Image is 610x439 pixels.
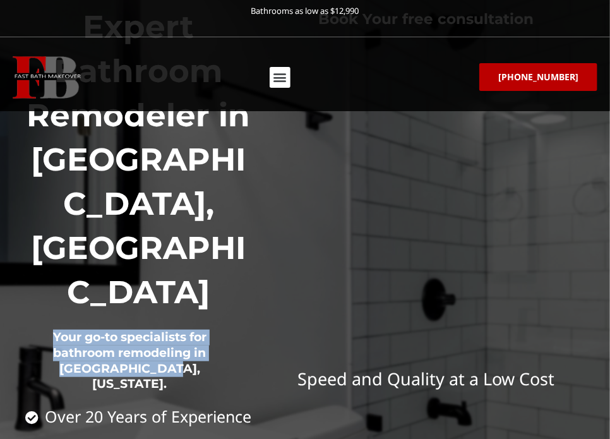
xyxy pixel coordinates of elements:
[25,315,234,408] h2: Your go-to specialists for bathroom remodeling in [GEOGRAPHIC_DATA], [US_STATE].
[13,56,81,99] img: Fast Bath Makeover icon
[270,67,290,88] div: Menu Toggle
[297,367,554,390] span: Speed and Quality at a Low Cost
[479,63,597,91] a: [PHONE_NUMBER]
[498,73,578,81] span: [PHONE_NUMBER]
[42,408,251,425] span: Over 20 Years of Experience
[25,5,252,315] h1: Expert Bathroom Remodeler in [GEOGRAPHIC_DATA], [GEOGRAPHIC_DATA]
